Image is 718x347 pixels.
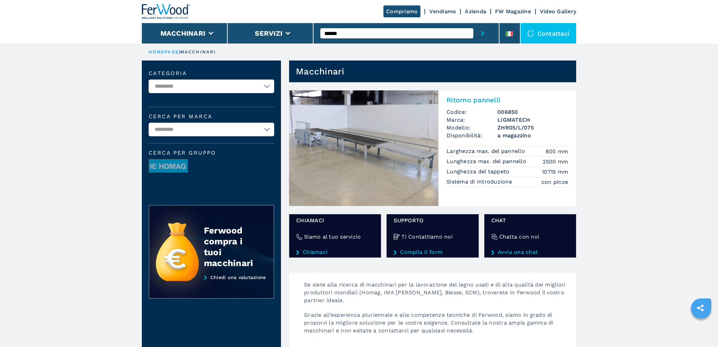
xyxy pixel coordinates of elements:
[447,116,497,124] span: Marca:
[447,132,497,139] span: Disponibilità:
[543,158,568,166] em: 2500 mm
[149,159,188,173] img: image
[204,225,260,268] div: Ferwood compra i tuoi macchinari
[497,116,568,124] h3: LIGMATECH
[540,8,576,15] a: Video Gallery
[495,8,531,15] a: FW Magazine
[447,148,527,155] p: Larghezza max. del pannello
[491,234,497,240] img: Chatta con noi
[527,30,534,37] img: Contattaci
[383,5,420,17] a: Compriamo
[296,66,344,77] h1: Macchinari
[497,124,568,132] h3: ZHR05/L/075
[149,114,274,119] label: Cerca per marca
[447,96,568,104] h2: Ritorno pannelli
[473,23,492,44] button: submit-button
[180,49,216,55] p: macchinari
[491,216,569,224] span: chat
[142,4,191,19] img: Ferwood
[546,148,568,155] em: 800 mm
[149,275,274,299] a: Chiedi una valutazione
[255,29,282,37] button: Servizi
[447,124,497,132] span: Modello:
[542,168,568,176] em: 10715 mm
[499,233,540,241] h4: Chatta con noi
[394,249,471,255] a: Compila il form
[465,8,486,15] a: Azienda
[297,281,576,311] p: Se siete alla ricerca di macchinari per la lavorazione del legno usati e di alta qualità dei migl...
[447,108,497,116] span: Codice:
[429,8,456,15] a: Vendiamo
[447,178,514,186] p: Sistema di Introduzione
[149,49,179,54] a: HOMEPAGE
[149,71,274,76] label: Categoria
[149,150,274,156] span: Cerca per Gruppo
[160,29,206,37] button: Macchinari
[447,158,528,165] p: Lunghezza max. del pannello
[289,90,576,206] a: Ritorno pannelli LIGMATECH ZHR05/L/075Ritorno pannelliCodice:006850Marca:LIGMATECHModello:ZHR05/L...
[692,299,709,316] a: sharethis
[297,311,576,341] p: Grazie all’esperienza pluriennale e alle competenze tecniche di Ferwood, siamo in grado di propor...
[401,233,453,241] h4: Ti Contattiamo noi
[491,249,569,255] a: Avvia una chat
[447,168,511,175] p: Lunghezza del tappeto
[289,90,438,206] img: Ritorno pannelli LIGMATECH ZHR05/L/075
[521,23,577,44] div: Contattaci
[542,178,568,186] em: con pinze
[689,316,713,342] iframe: Chat
[497,108,568,116] h3: 006850
[296,249,374,255] a: Chiamaci
[394,234,400,240] img: Ti Contattiamo noi
[304,233,361,241] h4: Siamo al tuo servizio
[497,132,568,139] span: a magazzino
[179,49,180,54] span: |
[394,216,471,224] span: Supporto
[296,216,374,224] span: Chiamaci
[296,234,302,240] img: Siamo al tuo servizio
